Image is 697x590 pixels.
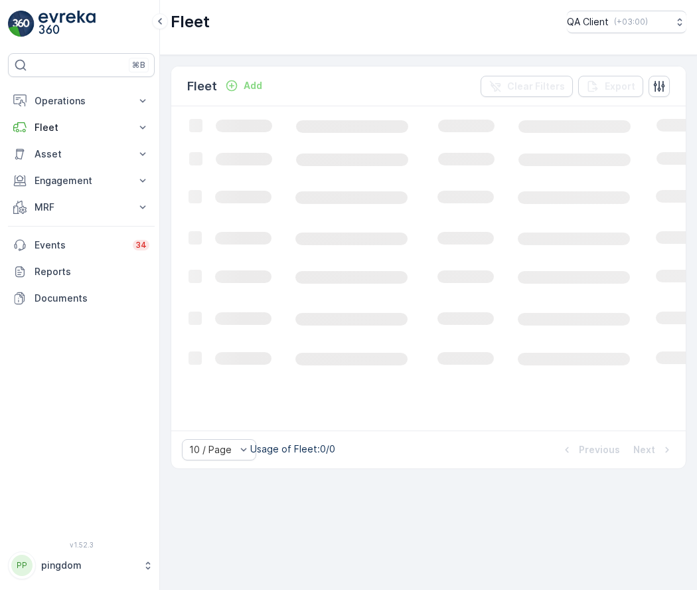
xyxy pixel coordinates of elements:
p: Asset [35,147,128,161]
p: Fleet [35,121,128,134]
button: Next [632,442,675,458]
p: MRF [35,201,128,214]
button: PPpingdom [8,551,155,579]
p: ( +03:00 ) [614,17,648,27]
img: logo_light-DOdMpM7g.png [39,11,96,37]
img: logo [8,11,35,37]
span: v 1.52.3 [8,541,155,549]
button: Export [578,76,643,97]
p: Usage of Fleet : 0/0 [250,442,335,456]
button: Previous [559,442,621,458]
a: Documents [8,285,155,312]
p: Add [244,79,262,92]
button: Clear Filters [481,76,573,97]
button: Fleet [8,114,155,141]
button: Asset [8,141,155,167]
div: PP [11,555,33,576]
p: Next [633,443,655,456]
p: Operations [35,94,128,108]
button: Engagement [8,167,155,194]
p: Clear Filters [507,80,565,93]
a: Reports [8,258,155,285]
button: MRF [8,194,155,221]
p: Export [605,80,635,93]
p: Fleet [187,77,217,96]
p: Documents [35,292,149,305]
button: Operations [8,88,155,114]
p: 34 [135,240,147,250]
p: QA Client [567,15,609,29]
a: Events34 [8,232,155,258]
p: Previous [579,443,620,456]
p: pingdom [41,559,136,572]
p: Engagement [35,174,128,187]
p: Events [35,239,125,252]
button: QA Client(+03:00) [567,11,686,33]
p: Fleet [171,11,210,33]
p: ⌘B [132,60,145,70]
p: Reports [35,265,149,278]
button: Add [220,78,268,94]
